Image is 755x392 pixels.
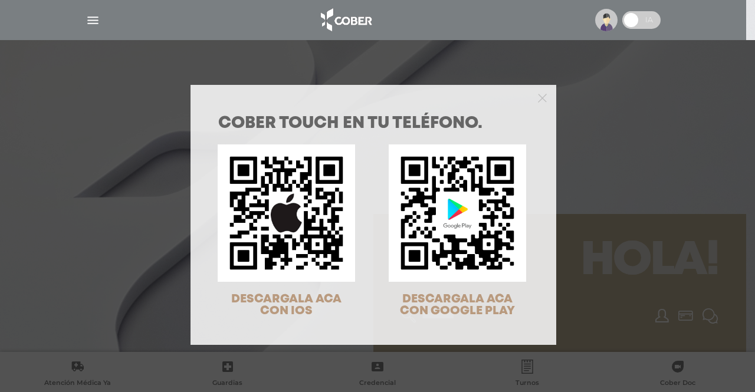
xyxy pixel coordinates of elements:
[400,294,515,317] span: DESCARGALA ACA CON GOOGLE PLAY
[389,144,526,282] img: qr-code
[231,294,342,317] span: DESCARGALA ACA CON IOS
[218,116,528,132] h1: COBER TOUCH en tu teléfono.
[218,144,355,282] img: qr-code
[538,92,547,103] button: Close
